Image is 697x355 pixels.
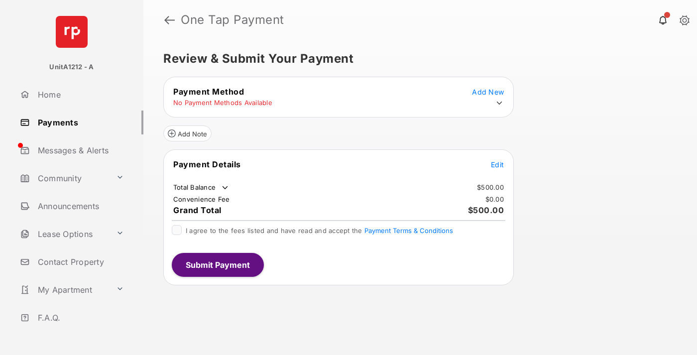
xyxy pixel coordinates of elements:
[16,166,112,190] a: Community
[16,222,112,246] a: Lease Options
[163,53,669,65] h5: Review & Submit Your Payment
[16,138,143,162] a: Messages & Alerts
[16,250,143,274] a: Contact Property
[485,195,504,204] td: $0.00
[173,195,231,204] td: Convenience Fee
[476,183,504,192] td: $500.00
[364,227,453,235] button: I agree to the fees listed and have read and accept the
[49,62,94,72] p: UnitA1212 - A
[16,83,143,107] a: Home
[173,159,241,169] span: Payment Details
[163,125,212,141] button: Add Note
[472,87,504,97] button: Add New
[173,98,273,107] td: No Payment Methods Available
[173,183,230,193] td: Total Balance
[16,306,143,330] a: F.A.Q.
[173,87,244,97] span: Payment Method
[16,111,143,134] a: Payments
[181,14,284,26] strong: One Tap Payment
[468,205,504,215] span: $500.00
[491,160,504,169] span: Edit
[172,253,264,277] button: Submit Payment
[16,194,143,218] a: Announcements
[186,227,453,235] span: I agree to the fees listed and have read and accept the
[472,88,504,96] span: Add New
[491,159,504,169] button: Edit
[173,205,222,215] span: Grand Total
[16,278,112,302] a: My Apartment
[56,16,88,48] img: svg+xml;base64,PHN2ZyB4bWxucz0iaHR0cDovL3d3dy53My5vcmcvMjAwMC9zdmciIHdpZHRoPSI2NCIgaGVpZ2h0PSI2NC...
